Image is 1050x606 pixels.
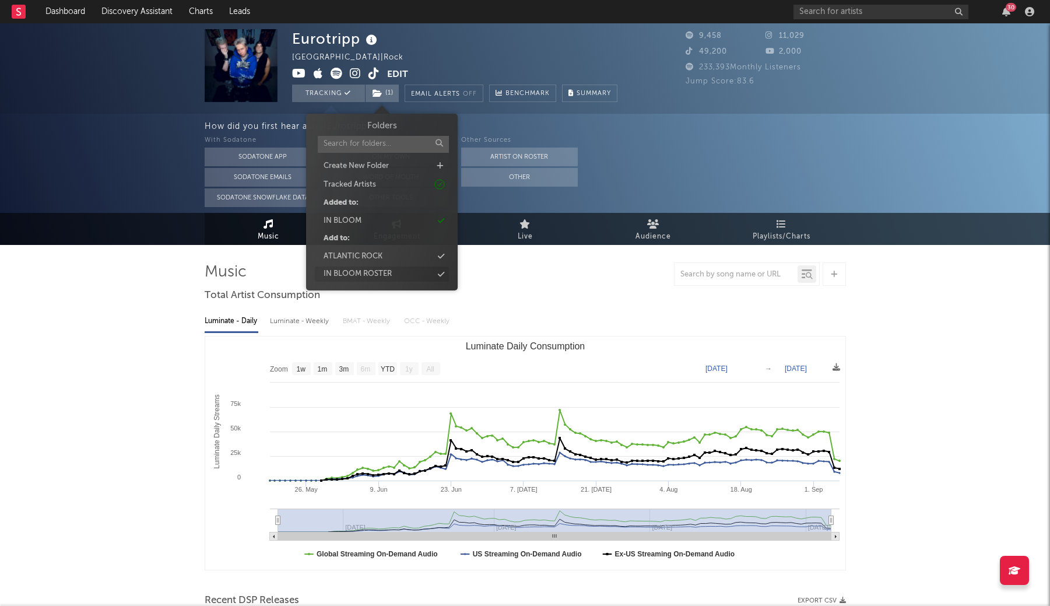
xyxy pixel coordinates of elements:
[230,400,241,407] text: 75k
[510,486,537,493] text: 7. [DATE]
[718,213,846,245] a: Playlists/Charts
[686,48,727,55] span: 49,200
[270,311,331,331] div: Luminate - Weekly
[205,168,321,187] button: Sodatone Emails
[765,48,802,55] span: 2,000
[324,233,350,244] div: Add to:
[292,51,417,65] div: [GEOGRAPHIC_DATA] | Rock
[205,188,321,207] button: Sodatone Snowflake Data
[659,486,677,493] text: 4. Aug
[324,251,382,262] div: ATLANTIC ROCK
[205,311,258,331] div: Luminate - Daily
[292,85,365,102] button: Tracking
[294,486,318,493] text: 26. May
[205,337,845,570] svg: Luminate Daily Consumption
[1002,7,1010,16] button: 30
[577,90,611,97] span: Summary
[324,215,361,227] div: IN BLOOM
[339,365,349,373] text: 3m
[472,550,581,558] text: US Streaming On-Demand Audio
[675,270,798,279] input: Search by song name or URL
[614,550,735,558] text: Ex-US Streaming On-Demand Audio
[489,85,556,102] a: Benchmark
[230,449,241,456] text: 25k
[440,486,461,493] text: 23. Jun
[324,179,376,191] div: Tracked Artists
[589,213,718,245] a: Audience
[258,230,279,244] span: Music
[324,197,359,209] div: Added to:
[765,365,772,373] text: →
[292,29,380,48] div: Eurotripp
[730,486,751,493] text: 18. Aug
[465,341,585,351] text: Luminate Daily Consumption
[370,486,387,493] text: 9. Jun
[562,85,617,102] button: Summary
[387,68,408,82] button: Edit
[753,230,810,244] span: Playlists/Charts
[380,365,394,373] text: YTD
[365,85,399,102] span: ( 1 )
[205,148,321,166] button: Sodatone App
[463,91,477,97] em: Off
[360,365,370,373] text: 6m
[270,365,288,373] text: Zoom
[205,134,321,148] div: With Sodatone
[785,365,807,373] text: [DATE]
[505,87,550,101] span: Benchmark
[804,486,823,493] text: 1. Sep
[1006,3,1016,12] div: 30
[230,425,241,432] text: 50k
[405,85,483,102] button: Email AlertsOff
[461,168,578,187] button: Other
[296,365,305,373] text: 1w
[324,268,392,280] div: IN BLOOM ROSTER
[581,486,612,493] text: 21. [DATE]
[205,289,320,303] span: Total Artist Consumption
[686,78,754,85] span: Jump Score: 83.6
[686,32,722,40] span: 9,458
[317,365,327,373] text: 1m
[461,134,578,148] div: Other Sources
[237,474,240,481] text: 0
[798,597,846,604] button: Export CSV
[461,148,578,166] button: Artist on Roster
[367,120,397,133] h3: Folders
[793,5,968,19] input: Search for artists
[765,32,805,40] span: 11,029
[366,85,399,102] button: (1)
[318,136,449,153] input: Search for folders...
[426,365,434,373] text: All
[405,365,413,373] text: 1y
[212,394,220,468] text: Luminate Daily Streams
[635,230,671,244] span: Audience
[324,160,389,172] div: Create New Folder
[317,550,438,558] text: Global Streaming On-Demand Audio
[461,213,589,245] a: Live
[518,230,533,244] span: Live
[705,365,728,373] text: [DATE]
[205,213,333,245] a: Music
[686,64,801,71] span: 233,393 Monthly Listeners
